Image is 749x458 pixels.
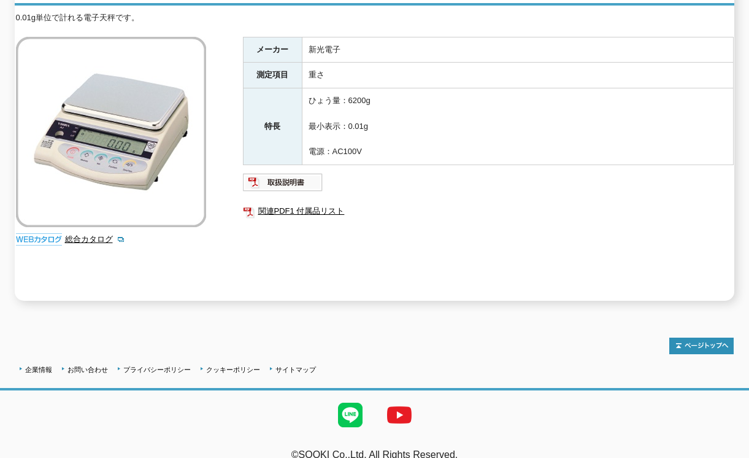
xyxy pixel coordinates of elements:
[25,366,52,373] a: 企業情報
[16,233,62,246] img: webカタログ
[65,235,125,244] a: 総合カタログ
[16,37,206,227] img: 電子天秤 AJ-6200
[243,173,323,192] img: 取扱説明書
[275,366,316,373] a: サイトマップ
[669,338,734,354] img: トップページへ
[375,390,424,440] img: YouTube
[16,12,734,25] div: 0.01g単位で計れる電子天秤です。
[302,88,733,165] td: ひょう量：6200g 最小表示：0.01g 電源：AC100V
[243,203,734,219] a: 関連PDF1 付属品リスト
[243,37,302,63] th: メーカー
[326,390,375,440] img: LINE
[67,366,108,373] a: お問い合わせ
[302,37,733,63] td: 新光電子
[243,63,302,88] th: 測定項目
[206,366,260,373] a: クッキーポリシー
[243,180,323,190] a: 取扱説明書
[243,88,302,165] th: 特長
[302,63,733,88] td: 重さ
[123,366,191,373] a: プライバシーポリシー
